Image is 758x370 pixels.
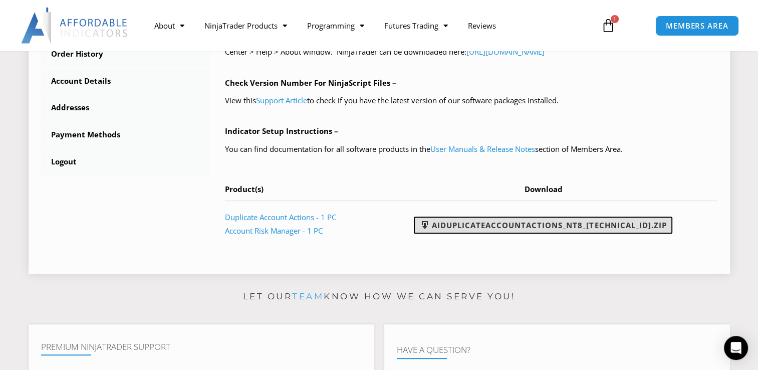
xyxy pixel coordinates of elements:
[41,149,210,175] a: Logout
[41,122,210,148] a: Payment Methods
[225,184,264,194] span: Product(s)
[414,217,672,234] a: AIDuplicateAccountActions_NT8_[TECHNICAL_ID].zip
[256,95,307,105] a: Support Article
[525,184,563,194] span: Download
[292,291,324,301] a: team
[194,14,297,37] a: NinjaTrader Products
[430,144,535,154] a: User Manuals & Release Notes
[466,47,545,57] a: [URL][DOMAIN_NAME]
[21,8,129,44] img: LogoAI | Affordable Indicators – NinjaTrader
[655,16,739,36] a: MEMBERS AREA
[297,14,374,37] a: Programming
[41,95,210,121] a: Addresses
[225,94,717,108] p: View this to check if you have the latest version of our software packages installed.
[41,68,210,94] a: Account Details
[225,142,717,156] p: You can find documentation for all software products in the section of Members Area.
[225,226,323,236] a: Account Risk Manager - 1 PC
[41,342,362,352] h4: Premium NinjaTrader Support
[374,14,457,37] a: Futures Trading
[586,11,630,40] a: 1
[29,289,730,305] p: Let our know how we can serve you!
[225,212,336,222] a: Duplicate Account Actions - 1 PC
[144,14,194,37] a: About
[41,41,210,67] a: Order History
[611,15,619,23] span: 1
[724,336,748,360] div: Open Intercom Messenger
[666,22,728,30] span: MEMBERS AREA
[225,78,396,88] b: Check Version Number For NinjaScript Files –
[225,126,338,136] b: Indicator Setup Instructions –
[144,14,591,37] nav: Menu
[457,14,506,37] a: Reviews
[397,345,717,355] h4: Have A Question?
